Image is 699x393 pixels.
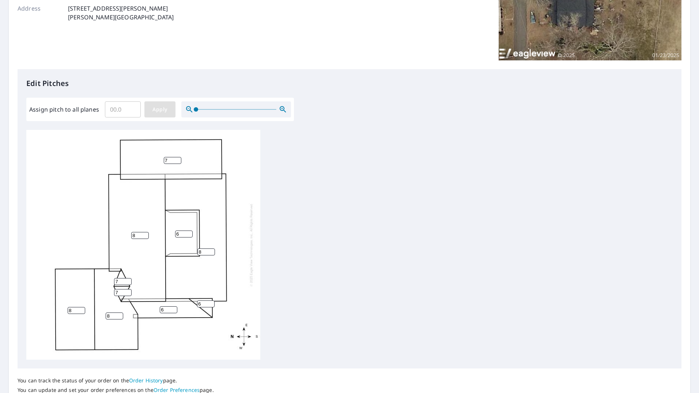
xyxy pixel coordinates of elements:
p: Address [18,4,61,22]
label: Assign pitch to all planes [29,105,99,114]
button: Apply [144,101,175,117]
span: Apply [150,105,170,114]
a: Order History [129,377,163,384]
p: [STREET_ADDRESS][PERSON_NAME] [PERSON_NAME][GEOGRAPHIC_DATA] [68,4,174,22]
p: You can track the status of your order on the page. [18,377,214,384]
input: 00.0 [105,99,141,120]
p: Edit Pitches [26,78,673,89]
